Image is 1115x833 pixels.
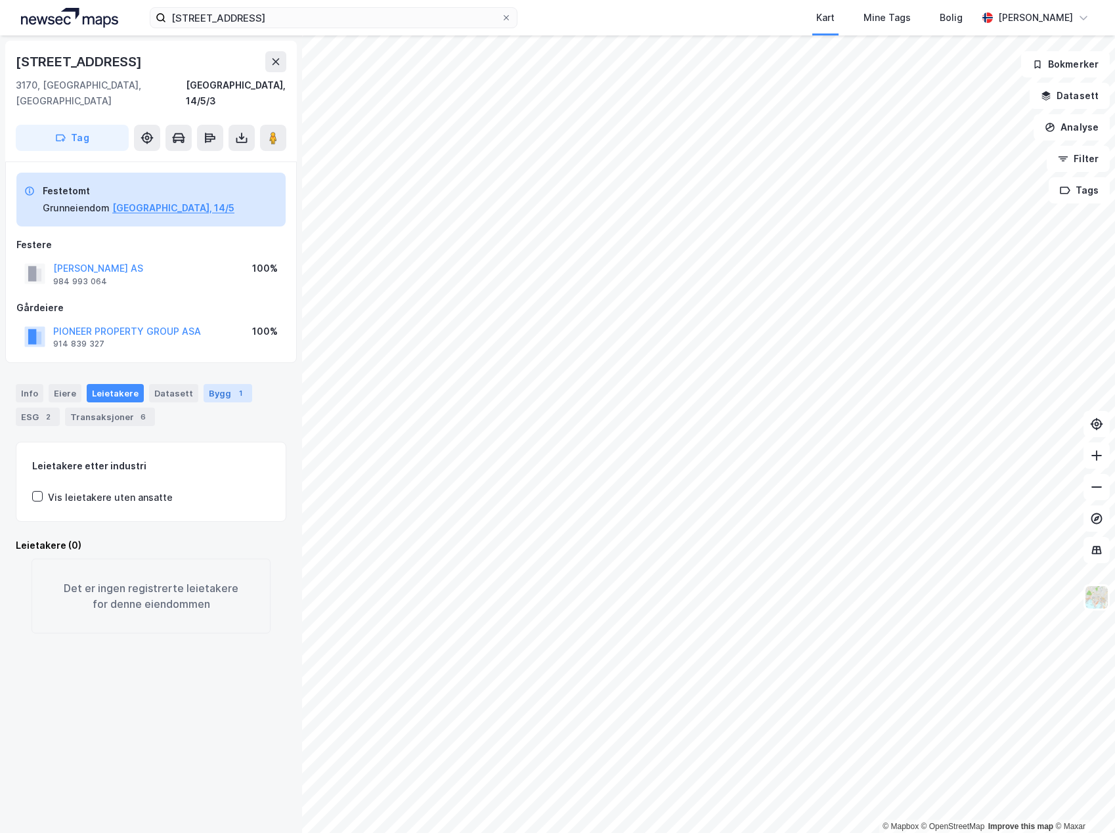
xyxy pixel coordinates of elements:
[883,822,919,831] a: Mapbox
[16,51,144,72] div: [STREET_ADDRESS]
[204,384,252,402] div: Bygg
[998,10,1073,26] div: [PERSON_NAME]
[1021,51,1110,77] button: Bokmerker
[16,125,129,151] button: Tag
[112,200,234,216] button: [GEOGRAPHIC_DATA], 14/5
[1034,114,1110,140] button: Analyse
[32,458,270,474] div: Leietakere etter industri
[1049,770,1115,833] iframe: Chat Widget
[1047,146,1110,172] button: Filter
[48,490,173,505] div: Vis leietakere uten ansatte
[43,200,110,216] div: Grunneiendom
[816,10,835,26] div: Kart
[16,408,60,426] div: ESG
[21,8,118,28] img: logo.a4113a55bc3d86da70a041830d287a7e.svg
[53,339,104,349] div: 914 839 327
[16,300,286,316] div: Gårdeiere
[43,183,234,199] div: Festetomt
[1030,83,1110,109] button: Datasett
[32,559,271,633] div: Det er ingen registrerte leietakere for denne eiendommen
[49,384,81,402] div: Eiere
[65,408,155,426] div: Transaksjoner
[252,324,278,339] div: 100%
[940,10,963,26] div: Bolig
[1084,585,1109,610] img: Z
[252,261,278,276] div: 100%
[166,8,501,28] input: Søk på adresse, matrikkel, gårdeiere, leietakere eller personer
[921,822,985,831] a: OpenStreetMap
[53,276,107,287] div: 984 993 064
[234,387,247,400] div: 1
[149,384,198,402] div: Datasett
[16,77,186,109] div: 3170, [GEOGRAPHIC_DATA], [GEOGRAPHIC_DATA]
[16,384,43,402] div: Info
[137,410,150,423] div: 6
[16,237,286,253] div: Festere
[864,10,911,26] div: Mine Tags
[16,538,286,553] div: Leietakere (0)
[186,77,286,109] div: [GEOGRAPHIC_DATA], 14/5/3
[1049,770,1115,833] div: Kontrollprogram for chat
[41,410,55,423] div: 2
[988,822,1053,831] a: Improve this map
[87,384,144,402] div: Leietakere
[1049,177,1110,203] button: Tags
